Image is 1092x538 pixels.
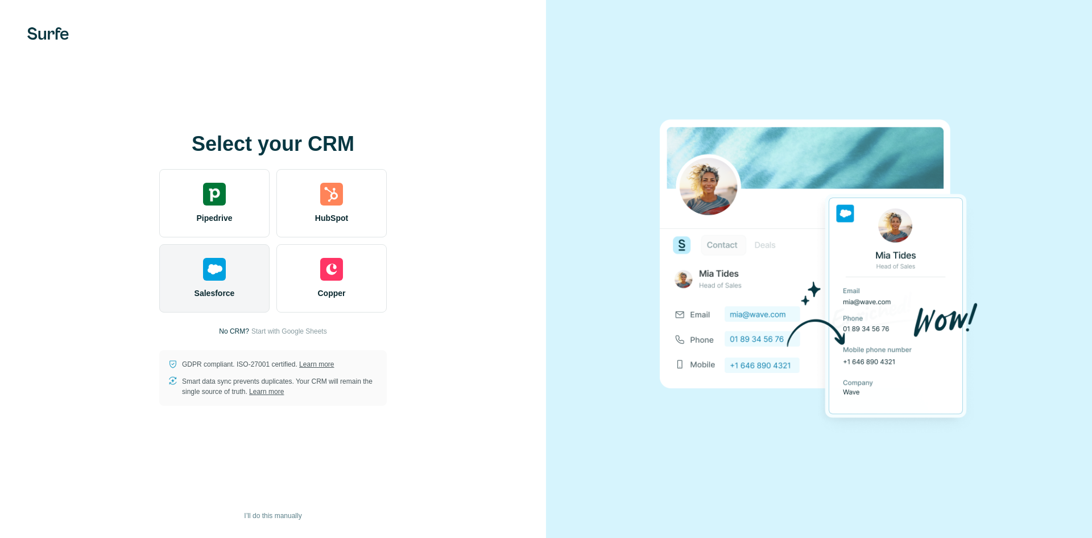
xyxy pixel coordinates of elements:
a: Learn more [299,360,334,368]
p: No CRM? [219,326,249,336]
h1: Select your CRM [159,133,387,155]
span: HubSpot [315,212,348,224]
span: I’ll do this manually [244,511,301,521]
img: SALESFORCE image [660,100,978,438]
button: I’ll do this manually [236,507,309,524]
p: GDPR compliant. ISO-27001 certified. [182,359,334,369]
img: Surfe's logo [27,27,69,40]
a: Learn more [249,388,284,396]
p: Smart data sync prevents duplicates. Your CRM will remain the single source of truth. [182,376,378,397]
img: copper's logo [320,258,343,281]
img: salesforce's logo [203,258,226,281]
span: Pipedrive [196,212,232,224]
span: Salesforce [195,288,235,299]
img: pipedrive's logo [203,183,226,206]
button: Start with Google Sheets [251,326,327,336]
span: Copper [318,288,346,299]
img: hubspot's logo [320,183,343,206]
